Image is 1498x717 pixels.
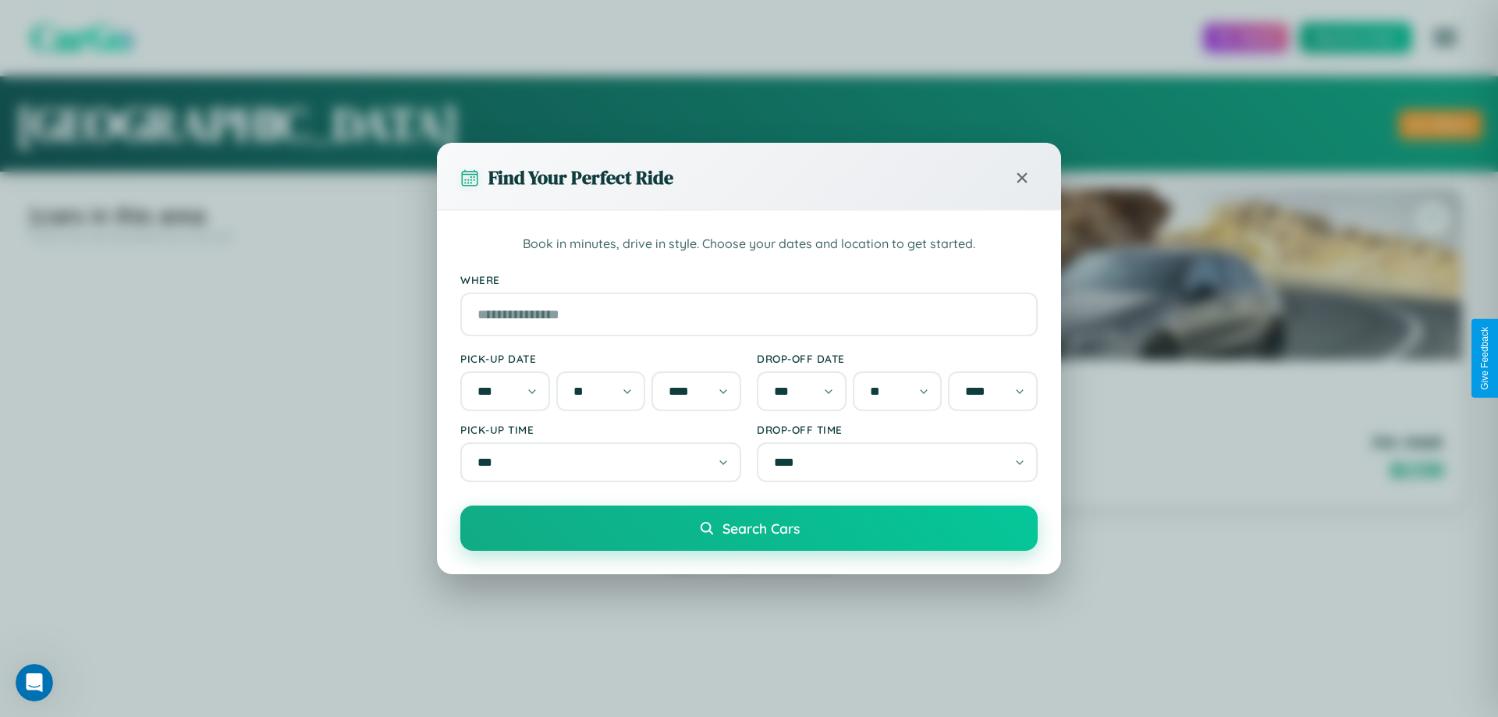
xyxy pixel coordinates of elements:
[488,165,673,190] h3: Find Your Perfect Ride
[722,520,800,537] span: Search Cars
[460,352,741,365] label: Pick-up Date
[460,506,1038,551] button: Search Cars
[460,273,1038,286] label: Where
[757,352,1038,365] label: Drop-off Date
[460,423,741,436] label: Pick-up Time
[757,423,1038,436] label: Drop-off Time
[460,234,1038,254] p: Book in minutes, drive in style. Choose your dates and location to get started.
